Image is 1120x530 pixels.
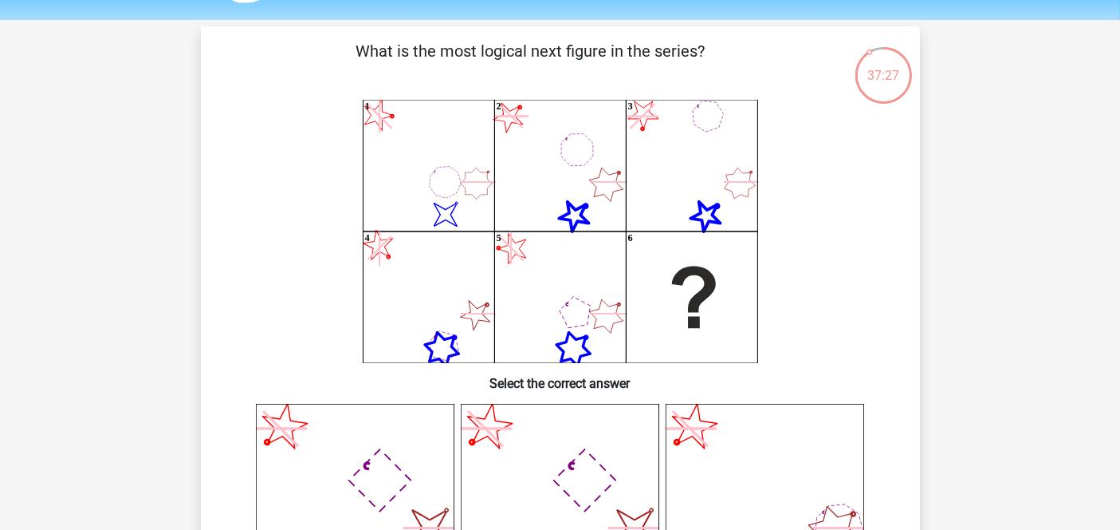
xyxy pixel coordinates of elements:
p: What is the most logical next figure in the series? [226,39,835,87]
text: 2 [496,101,501,113]
text: 1 [364,101,369,113]
text: 4 [364,233,369,244]
h6: Select the correct answer [226,363,894,391]
div: 37:27 [854,45,914,85]
text: 5 [496,233,501,244]
text: 6 [627,233,632,244]
text: 3 [627,101,632,113]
